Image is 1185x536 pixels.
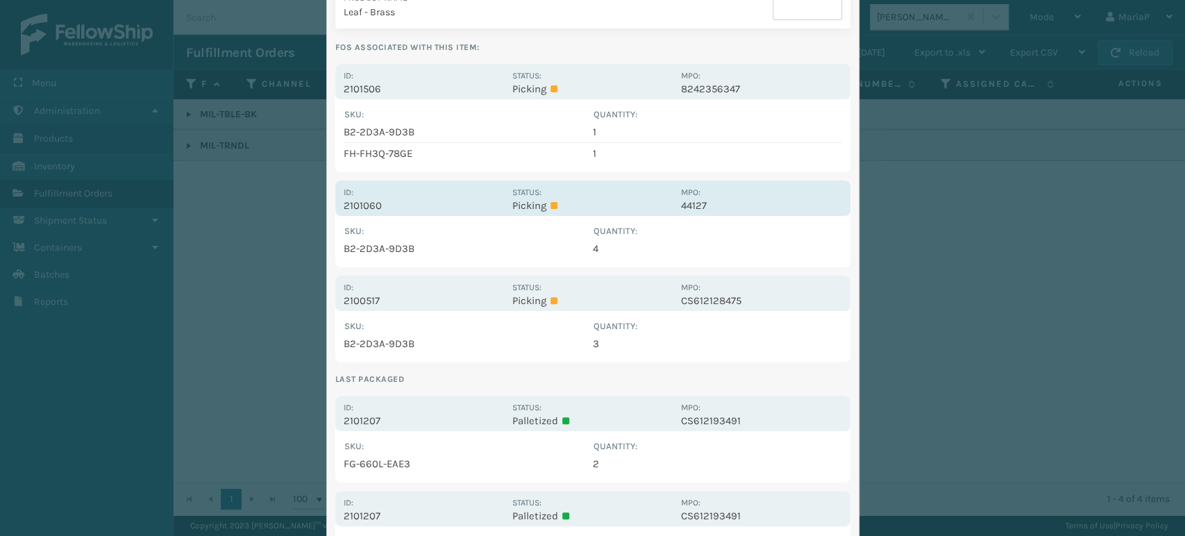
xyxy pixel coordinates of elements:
th: SKU : [344,224,593,238]
td: 1 [593,143,842,164]
label: Id: [344,187,353,197]
td: FG-660L-EAE3 [344,453,593,474]
p: 2101506 [344,83,504,95]
label: Id: [344,283,353,292]
p: Palletized [512,414,673,427]
p: 2101207 [344,510,504,522]
label: Id: [344,71,353,81]
td: 3 [593,333,842,354]
label: MPO: [681,498,700,508]
label: Status: [512,498,541,508]
p: CS612193491 [681,414,841,427]
th: Quantity : [593,439,842,453]
label: MPO: [681,403,700,412]
th: Quantity : [593,224,842,238]
label: Last Packaged [335,371,850,387]
label: Status: [512,71,541,81]
th: SKU : [344,439,593,453]
p: CS612128475 [681,294,841,307]
label: Status: [512,403,541,412]
p: 2100517 [344,294,504,307]
td: B2-2D3A-9D3B [344,238,593,259]
label: Status: [512,187,541,197]
th: Quantity : [593,319,842,333]
label: MPO: [681,71,700,81]
p: Palletized [512,510,673,522]
th: SKU : [344,108,593,122]
td: 1 [593,122,842,143]
p: 44127 [681,199,841,212]
p: Picking [512,83,673,95]
label: FOs associated with this item: [335,39,850,56]
p: Picking [512,199,673,212]
th: SKU : [344,319,593,333]
label: Id: [344,498,353,508]
td: 4 [593,238,842,259]
label: Status: [512,283,541,292]
p: Leaf - Brass [344,5,773,19]
p: Picking [512,294,673,307]
td: FH-FH3Q-78GE [344,143,593,164]
p: 2101060 [344,199,504,212]
label: MPO: [681,283,700,292]
label: MPO: [681,187,700,197]
th: Quantity : [593,108,842,122]
td: B2-2D3A-9D3B [344,122,593,143]
td: B2-2D3A-9D3B [344,333,593,354]
p: 2101207 [344,414,504,427]
p: CS612193491 [681,510,841,522]
p: 8242356347 [681,83,841,95]
td: 2 [593,453,842,474]
label: Id: [344,403,353,412]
